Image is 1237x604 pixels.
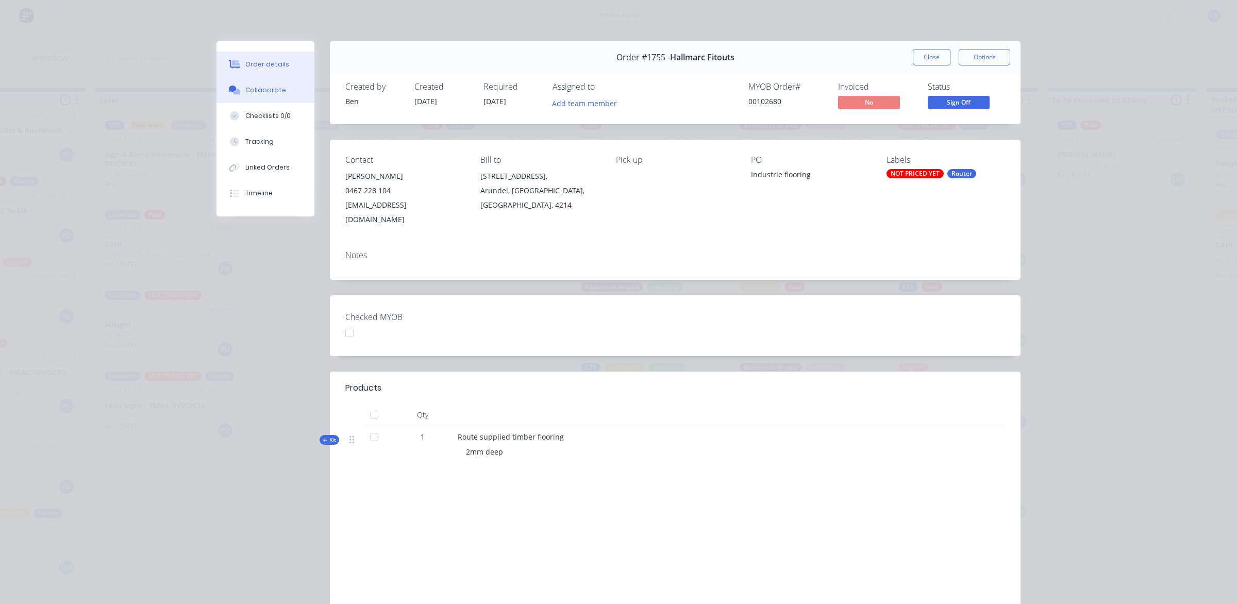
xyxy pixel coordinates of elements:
button: Order details [216,52,314,77]
span: 2mm deep [466,447,503,457]
div: Required [483,82,540,92]
div: Assigned to [553,82,656,92]
div: Ben [345,96,402,107]
button: Timeline [216,180,314,206]
div: Created by [345,82,402,92]
div: Router [947,169,976,178]
span: Sign Off [928,96,990,109]
div: Contact [345,155,464,165]
span: [DATE] [483,96,506,106]
span: Hallmarc Fitouts [670,53,734,62]
span: 1 [421,431,425,442]
div: NOT PRICED YET [887,169,944,178]
div: Notes [345,250,1005,260]
span: [DATE] [414,96,437,106]
div: Checklists 0/0 [245,111,291,121]
div: 0467 228 104 [345,183,464,198]
div: [PERSON_NAME]0467 228 104[EMAIL_ADDRESS][DOMAIN_NAME] [345,169,464,227]
span: Route supplied timber flooring [458,432,564,442]
div: [STREET_ADDRESS],Arundel, [GEOGRAPHIC_DATA], [GEOGRAPHIC_DATA], 4214 [480,169,599,212]
div: Bill to [480,155,599,165]
div: Collaborate [245,86,286,95]
div: [STREET_ADDRESS], [480,169,599,183]
button: Add team member [553,96,623,110]
div: MYOB Order # [748,82,826,92]
button: Linked Orders [216,155,314,180]
span: Kit [323,436,336,444]
div: Timeline [245,189,273,198]
button: Tracking [216,129,314,155]
span: No [838,96,900,109]
div: Arundel, [GEOGRAPHIC_DATA], [GEOGRAPHIC_DATA], 4214 [480,183,599,212]
span: Order #1755 - [616,53,670,62]
label: Checked MYOB [345,311,474,323]
button: Close [913,49,950,65]
div: Order details [245,60,289,69]
div: Industrie flooring [751,169,870,183]
div: Qty [392,405,454,425]
div: PO [751,155,870,165]
div: Pick up [616,155,734,165]
div: Invoiced [838,82,915,92]
div: Tracking [245,137,274,146]
div: [PERSON_NAME] [345,169,464,183]
button: Kit [320,435,339,445]
div: Status [928,82,1005,92]
div: Labels [887,155,1005,165]
button: Collaborate [216,77,314,103]
div: 00102680 [748,96,826,107]
button: Sign Off [928,96,990,111]
button: Options [959,49,1010,65]
div: [EMAIL_ADDRESS][DOMAIN_NAME] [345,198,464,227]
div: Created [414,82,471,92]
div: Products [345,382,381,394]
button: Checklists 0/0 [216,103,314,129]
div: Linked Orders [245,163,290,172]
button: Add team member [547,96,623,110]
